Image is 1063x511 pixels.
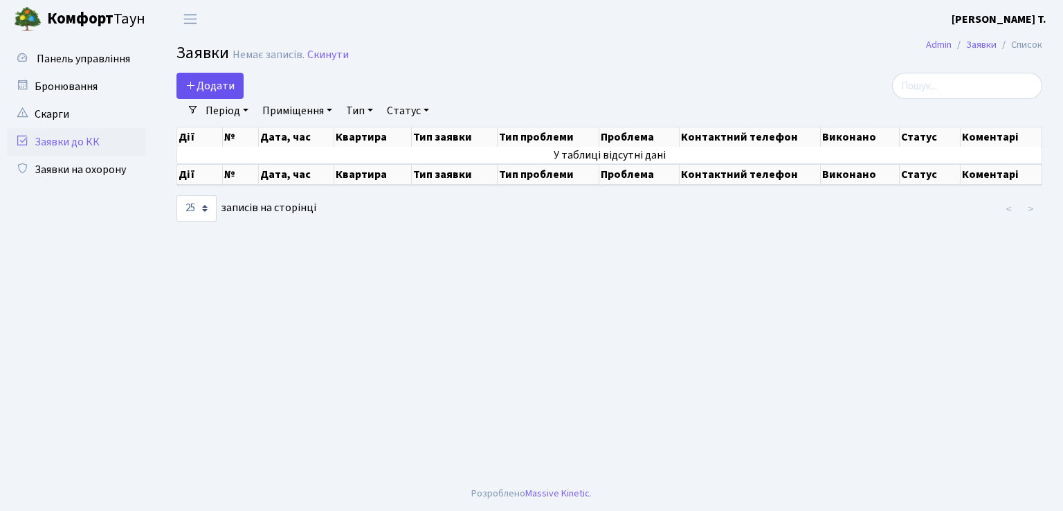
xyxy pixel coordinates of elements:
a: Скарги [7,100,145,128]
th: Тип заявки [412,164,498,185]
th: Дії [177,164,223,185]
th: № [223,127,259,147]
th: Тип заявки [412,127,498,147]
td: У таблиці відсутні дані [177,147,1042,163]
th: Квартира [334,164,412,185]
a: Заявки до КК [7,128,145,156]
th: Проблема [599,127,680,147]
a: Період [200,99,254,123]
b: [PERSON_NAME] Т. [952,12,1046,27]
button: Переключити навігацію [173,8,208,30]
span: Додати [185,78,235,93]
th: Тип проблеми [498,127,600,147]
a: Статус [381,99,435,123]
span: Заявки [176,41,229,65]
a: Заявки [966,37,997,52]
select: записів на сторінці [176,195,217,222]
th: Проблема [599,164,680,185]
a: Заявки на охорону [7,156,145,183]
th: № [223,164,259,185]
b: Комфорт [47,8,113,30]
a: Бронювання [7,73,145,100]
a: Admin [926,37,952,52]
th: Квартира [334,127,412,147]
th: Виконано [821,164,900,185]
th: Тип проблеми [498,164,600,185]
th: Дії [177,127,223,147]
a: Скинути [307,48,349,62]
img: logo.png [14,6,42,33]
div: Немає записів. [233,48,305,62]
label: записів на сторінці [176,195,316,222]
a: Тип [340,99,379,123]
th: Статус [900,127,961,147]
a: Massive Kinetic [525,486,590,501]
th: Контактний телефон [680,164,821,185]
span: Панель управління [37,51,130,66]
div: Розроблено . [471,486,592,501]
span: Таун [47,8,145,31]
th: Статус [900,164,961,185]
th: Виконано [821,127,900,147]
th: Дата, час [259,127,334,147]
a: Додати [176,73,244,99]
th: Дата, час [259,164,334,185]
input: Пошук... [892,73,1042,99]
a: [PERSON_NAME] Т. [952,11,1046,28]
th: Коментарі [961,127,1042,147]
li: Список [997,37,1042,53]
nav: breadcrumb [905,30,1063,60]
a: Приміщення [257,99,338,123]
th: Коментарі [961,164,1042,185]
a: Панель управління [7,45,145,73]
th: Контактний телефон [680,127,821,147]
